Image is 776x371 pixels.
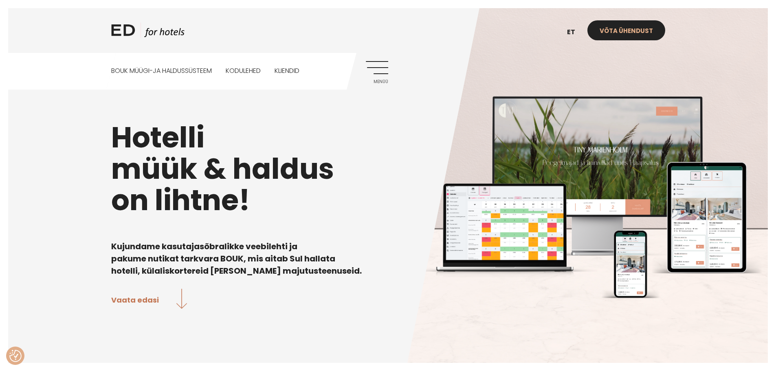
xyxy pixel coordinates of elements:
[9,350,22,362] img: Revisit consent button
[9,350,22,362] button: Nõusolekueelistused
[111,289,187,310] a: Vaata edasi
[366,79,388,84] span: Menüü
[587,20,665,40] a: Võta ühendust
[226,53,261,89] a: Kodulehed
[275,53,299,89] a: Kliendid
[111,241,362,277] b: Kujundame kasutajasõbralikke veebilehti ja pakume nutikat tarkvara BOUK, mis aitab Sul hallata ho...
[111,53,212,89] a: BOUK MÜÜGI-JA HALDUSSÜSTEEM
[366,61,388,83] a: Menüü
[111,22,185,43] a: ED HOTELS
[563,22,587,42] a: et
[111,122,665,216] h1: Hotelli müük & haldus on lihtne!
